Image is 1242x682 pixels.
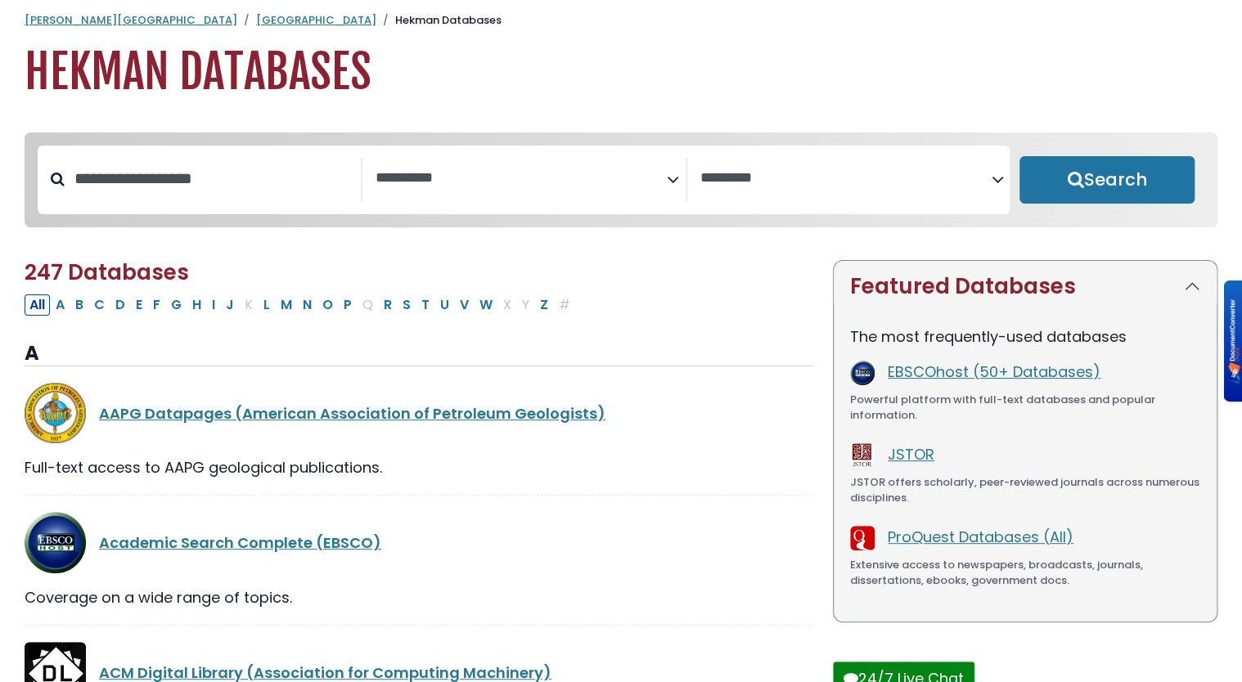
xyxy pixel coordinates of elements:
[221,294,239,316] button: Filter Results J
[25,12,1217,29] nav: breadcrumb
[25,294,577,314] div: Alpha-list to filter by first letter of database name
[25,258,189,287] span: 247 Databases
[51,294,70,316] button: Filter Results A
[259,294,275,316] button: Filter Results L
[1228,299,1240,384] img: BKR5lM0sgkDqAAAAAElFTkSuQmCC
[70,294,88,316] button: Filter Results B
[276,294,297,316] button: Filter Results M
[850,474,1200,506] div: JSTOR offers scholarly, peer-reviewed journals across numerous disciplines.
[148,294,165,316] button: Filter Results F
[850,392,1200,424] div: Powerful platform with full-text databases and popular information.
[131,294,147,316] button: Filter Results E
[376,170,667,187] textarea: Search
[398,294,416,316] button: Filter Results S
[25,456,813,478] div: Full-text access to AAPG geological publications.
[187,294,206,316] button: Filter Results H
[298,294,317,316] button: Filter Results N
[65,165,361,192] input: Search database by title or keyword
[339,294,357,316] button: Filter Results P
[25,294,50,316] button: All
[416,294,434,316] button: Filter Results T
[475,294,497,316] button: Filter Results W
[207,294,220,316] button: Filter Results I
[888,361,1100,382] a: EBSCOhost (50+ Databases)
[110,294,130,316] button: Filter Results D
[99,403,605,424] a: AAPG Datapages (American Association of Petroleum Geologists)
[99,532,381,553] a: Academic Search Complete (EBSCO)
[25,132,1217,227] nav: Search filters
[89,294,110,316] button: Filter Results C
[376,12,502,29] li: Hekman Databases
[850,325,1200,348] p: The most frequently-used databases
[25,342,813,366] h3: A
[25,12,237,28] a: [PERSON_NAME][GEOGRAPHIC_DATA]
[888,527,1073,547] a: ProQuest Databases (All)
[166,294,187,316] button: Filter Results G
[25,586,813,608] div: Coverage on a wide range of topics.
[1019,156,1195,204] button: Submit for Search Results
[834,261,1217,312] button: Featured Databases
[435,294,454,316] button: Filter Results U
[535,294,553,316] button: Filter Results Z
[455,294,474,316] button: Filter Results V
[700,170,992,187] textarea: Search
[379,294,397,316] button: Filter Results R
[850,557,1200,589] div: Extensive access to newspapers, broadcasts, journals, dissertations, ebooks, government docs.
[888,444,934,464] a: JSTOR
[256,12,376,28] a: [GEOGRAPHIC_DATA]
[25,45,1217,100] h1: Hekman Databases
[317,294,338,316] button: Filter Results O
